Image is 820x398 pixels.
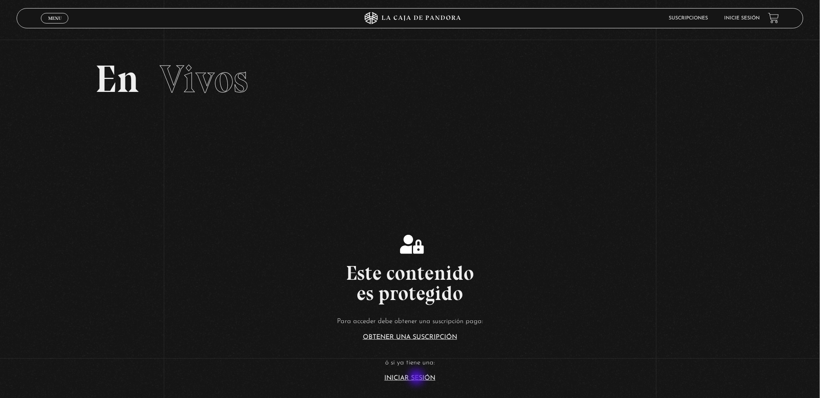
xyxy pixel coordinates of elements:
a: Suscripciones [669,16,708,21]
span: Vivos [160,56,248,102]
h2: En [95,60,725,98]
span: Cerrar [45,22,64,28]
a: Inicie sesión [725,16,760,21]
a: Obtener una suscripción [363,334,457,341]
a: Iniciar Sesión [385,375,436,381]
span: Menu [48,16,61,21]
a: View your shopping cart [768,13,779,23]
